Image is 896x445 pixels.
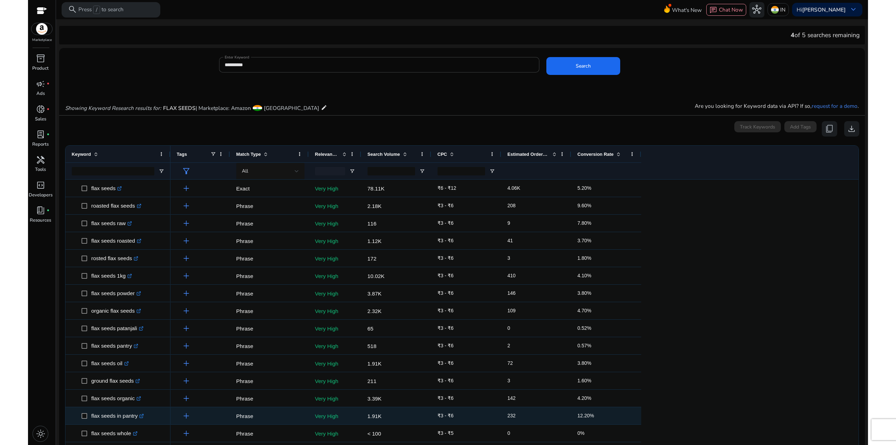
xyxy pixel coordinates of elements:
span: 0 [507,430,510,436]
span: fiber_manual_record [47,108,50,111]
p: Hi [797,7,846,12]
span: fiber_manual_record [47,133,50,136]
span: add [182,411,191,420]
span: add [182,429,191,438]
span: ₹3 - ₹6 [437,325,454,331]
p: Exact [236,181,302,196]
p: Resources [30,217,51,224]
span: 72 [507,360,513,366]
span: ₹3 - ₹6 [437,308,454,313]
span: All [242,168,248,174]
span: < 100 [367,431,381,437]
span: add [182,324,191,333]
span: hub [752,5,761,14]
span: 4.06K [507,185,520,191]
p: Phrase [236,199,302,213]
p: flax seeds roasted [91,234,141,248]
img: amazon.svg [31,23,52,35]
p: Phrase [236,321,302,336]
p: Very High [315,234,355,248]
span: add [182,271,191,280]
span: 3.80% [577,290,591,296]
span: donut_small [36,105,45,114]
p: Very High [315,391,355,406]
span: 0 [507,325,510,331]
button: Open Filter Menu [419,168,425,174]
p: Phrase [236,304,302,318]
p: Phrase [236,339,302,353]
p: flax seeds whole [91,426,138,440]
span: 1.91K [367,361,381,367]
p: Phrase [236,234,302,248]
p: Press to search [78,6,124,14]
span: | Marketplace: Amazon [196,104,251,112]
p: Marketplace [32,37,52,43]
p: Phrase [236,269,302,283]
span: 0% [577,430,584,436]
span: handyman [36,155,45,165]
span: 78.11K [367,186,385,192]
span: 41 [507,238,513,243]
span: keyboard_arrow_down [849,5,858,14]
span: 172 [367,256,377,262]
span: 7.80% [577,220,591,226]
span: ₹3 - ₹6 [437,290,454,296]
span: Estimated Orders/Month [507,152,549,157]
p: Phrase [236,409,302,423]
span: 208 [507,203,516,208]
span: ₹3 - ₹6 [437,273,454,278]
p: Very High [315,374,355,388]
span: add [182,341,191,350]
button: download [844,121,860,137]
p: organic flax seeds [91,304,141,318]
span: ₹3 - ₹6 [437,220,454,226]
button: Open Filter Menu [159,168,164,174]
span: [GEOGRAPHIC_DATA] [264,104,319,112]
p: Tools [35,166,46,173]
span: 4 [791,31,794,39]
p: Product [32,65,49,72]
span: chat [709,6,717,14]
span: Conversion Rate [577,152,614,157]
button: Search [546,57,620,75]
p: flax seeds raw [91,216,132,230]
span: CPC [437,152,447,157]
span: 146 [507,290,516,296]
span: ₹3 - ₹6 [437,395,454,401]
p: Very High [315,286,355,301]
span: 10.02K [367,273,385,279]
b: [PERSON_NAME] [802,6,846,13]
span: 3.87K [367,291,381,297]
span: add [182,306,191,315]
span: add [182,289,191,298]
i: Showing Keyword Research results for: [65,104,161,112]
button: Open Filter Menu [489,168,495,174]
span: add [182,359,191,368]
span: lab_profile [36,130,45,139]
span: download [847,124,856,133]
span: Relevance Score [315,152,339,157]
p: Very High [315,426,355,441]
p: Phrase [236,374,302,388]
p: Very High [315,356,355,371]
span: 2.32K [367,308,381,314]
span: add [182,201,191,210]
p: Phrase [236,391,302,406]
span: fiber_manual_record [47,82,50,85]
span: What's New [672,4,702,16]
span: 12.20% [577,413,594,418]
a: inventory_2Product [28,53,53,78]
span: add [182,236,191,245]
span: 116 [367,221,377,227]
p: Very High [315,251,355,266]
p: Phrase [236,356,302,371]
span: ₹3 - ₹6 [437,378,454,383]
span: 4.10% [577,273,591,278]
span: 4.70% [577,308,591,313]
span: add [182,254,191,263]
span: 232 [507,413,516,418]
span: ₹3 - ₹6 [437,255,454,261]
span: add [182,394,191,403]
p: Ads [36,90,45,97]
a: request for a demo [812,102,857,110]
